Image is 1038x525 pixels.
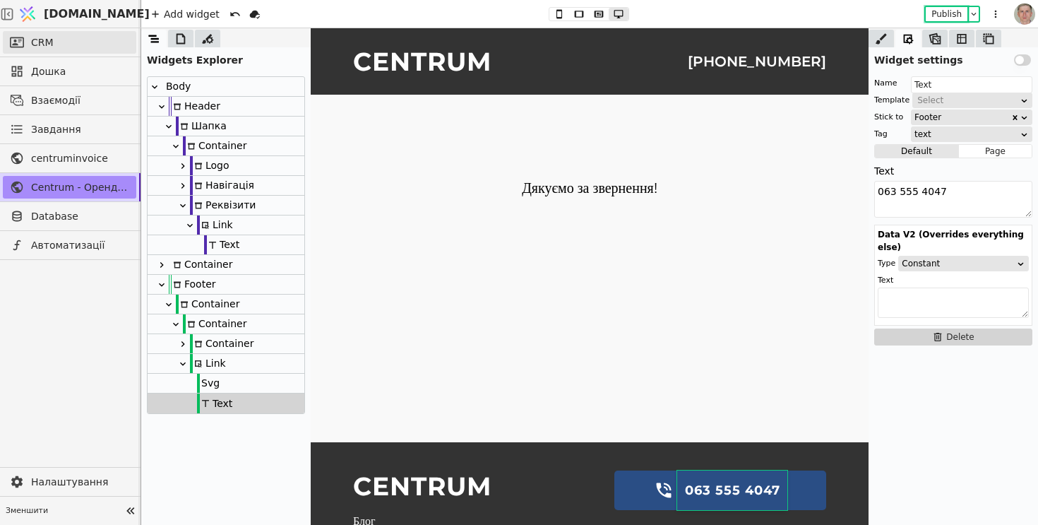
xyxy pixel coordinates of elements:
[874,161,1032,181] div: Text
[148,374,304,394] div: Svg
[31,475,129,490] span: Налаштування
[31,93,129,108] span: Взаємодії
[148,117,304,136] div: Шапка
[148,235,304,255] div: Text
[148,334,304,354] div: Container
[176,117,227,136] div: Шапка
[874,127,888,141] div: Tag
[148,196,304,216] div: Реквізити
[190,354,226,373] div: Link
[3,31,136,54] a: CRM
[169,275,216,294] div: Footer
[874,93,909,107] div: Template
[902,256,1016,271] div: Constant
[878,273,1029,288] div: Text
[42,488,181,499] a: Блог
[31,122,81,137] span: Завдання
[874,329,1032,346] button: Delete
[148,77,304,97] div: Body
[197,216,233,235] div: Link
[169,255,232,274] div: Container
[31,209,129,224] span: Database
[878,256,895,271] div: Type
[44,6,150,23] span: [DOMAIN_NAME]
[148,216,304,235] div: Link
[31,35,54,50] span: CRM
[3,471,136,493] a: Налаштування
[148,176,304,196] div: Навігація
[31,64,129,79] span: Дошка
[148,255,304,275] div: Container
[6,505,121,517] span: Зменшити
[197,394,232,413] div: Text
[190,156,229,175] div: Logo
[197,374,220,393] div: Svg
[204,235,239,254] div: Text
[183,136,246,155] div: Container
[1014,4,1035,25] img: 1560949290925-CROPPED-IMG_0201-2-.jpg
[959,144,1032,158] button: Page
[874,76,897,90] div: Name
[914,110,1010,124] div: Footer
[3,234,136,256] a: Автоматизації
[367,442,477,482] div: 063 555 4047
[3,176,136,199] a: Centrum - Оренда офісних приміщень
[3,89,136,112] a: Взаємодії
[169,97,220,116] div: Header
[141,47,311,68] div: Widgets Explorer
[3,118,136,141] a: Завдання
[875,144,959,158] button: Default
[148,97,304,117] div: Header
[31,151,129,166] span: centruminvoice
[148,314,304,334] div: Container
[14,1,141,28] a: [DOMAIN_NAME]
[31,180,129,195] span: Centrum - Оренда офісних приміщень
[3,205,136,228] a: Database
[3,147,136,170] a: centruminvoice
[190,196,256,215] div: Реквізити
[162,77,191,96] div: Body
[148,394,304,413] div: Text
[874,110,903,124] div: Stick to
[183,314,246,334] div: Container
[31,238,129,253] span: Автоматизації
[190,334,253,353] div: Container
[148,275,304,295] div: Footer
[148,354,304,374] div: Link
[148,295,304,314] div: Container
[147,6,224,23] div: Add widget
[190,176,254,195] div: Навігація
[311,28,869,525] iframe: To enrich screen reader interactions, please activate Accessibility in Grammarly extension settings
[878,228,1029,254] div: Data V2 (Overrides everything else)
[874,181,1032,218] textarea: 063 555 4047
[914,127,1020,141] div: text
[148,136,304,156] div: Container
[176,295,239,314] div: Container
[148,156,304,176] div: Logo
[3,60,136,83] a: Дошка
[926,7,967,21] button: Publish
[917,93,1018,107] div: Select
[17,1,38,28] img: Logo
[869,47,1038,68] div: Widget settings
